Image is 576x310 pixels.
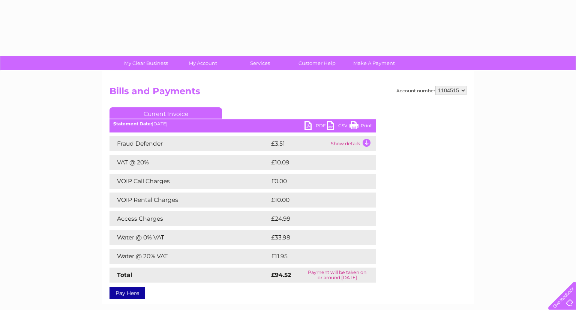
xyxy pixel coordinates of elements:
td: £0.00 [269,174,358,189]
td: VOIP Rental Charges [109,193,269,208]
a: Pay Here [109,287,145,299]
div: [DATE] [109,121,376,126]
a: My Account [172,56,234,70]
strong: £94.52 [271,271,291,278]
td: Water @ 20% VAT [109,249,269,264]
a: CSV [327,121,349,132]
td: Access Charges [109,211,269,226]
td: £10.00 [269,193,360,208]
td: £11.95 [269,249,359,264]
td: VOIP Call Charges [109,174,269,189]
a: Make A Payment [343,56,405,70]
td: £33.98 [269,230,361,245]
a: Print [349,121,372,132]
td: VAT @ 20% [109,155,269,170]
a: PDF [304,121,327,132]
td: Water @ 0% VAT [109,230,269,245]
td: £3.51 [269,136,329,151]
td: Payment will be taken on or around [DATE] [298,268,376,283]
b: Statement Date: [113,121,152,126]
td: £10.09 [269,155,360,170]
strong: Total [117,271,132,278]
a: Customer Help [286,56,348,70]
td: Fraud Defender [109,136,269,151]
a: Services [229,56,291,70]
div: Account number [396,86,466,95]
h2: Bills and Payments [109,86,466,100]
a: Current Invoice [109,107,222,119]
a: My Clear Business [115,56,177,70]
td: Show details [329,136,376,151]
td: £24.99 [269,211,361,226]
